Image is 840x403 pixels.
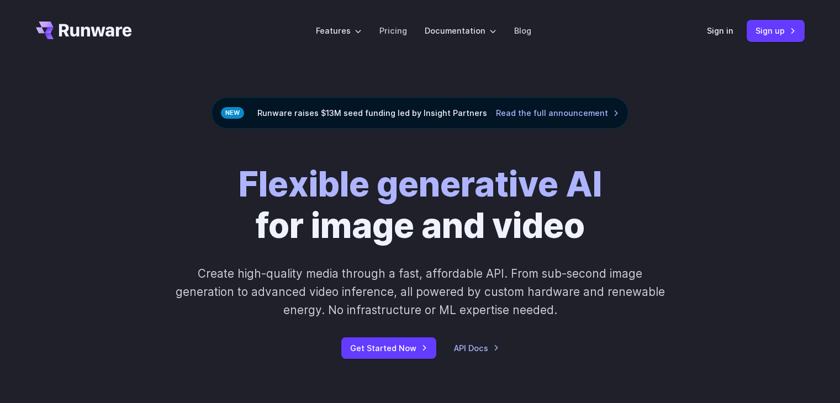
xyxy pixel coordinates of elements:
[239,164,602,247] h1: for image and video
[514,24,531,37] a: Blog
[341,337,436,359] a: Get Started Now
[239,163,602,205] strong: Flexible generative AI
[707,24,733,37] a: Sign in
[174,264,666,320] p: Create high-quality media through a fast, affordable API. From sub-second image generation to adv...
[454,342,499,354] a: API Docs
[379,24,407,37] a: Pricing
[747,20,805,41] a: Sign up
[496,107,619,119] a: Read the full announcement
[212,97,628,129] div: Runware raises $13M seed funding led by Insight Partners
[36,22,132,39] a: Go to /
[425,24,496,37] label: Documentation
[316,24,362,37] label: Features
